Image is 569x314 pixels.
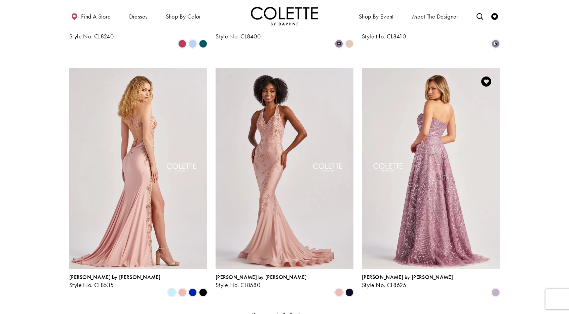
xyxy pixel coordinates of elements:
[178,40,186,48] i: Berry
[335,40,343,48] i: Dusty Lilac/Multi
[216,281,260,289] span: Style No. CL8580
[168,288,176,296] i: Light Blue
[189,288,197,296] i: Royal Blue
[216,32,261,40] span: Style No. CL8400
[69,274,160,288] div: Colette by Daphne Style No. CL8535
[490,7,500,25] a: Check Wishlist
[251,7,318,25] a: Visit Home Page
[357,7,395,25] span: Shop By Event
[216,274,307,288] div: Colette by Daphne Style No. CL8580
[189,40,197,48] i: Periwinkle
[412,13,458,20] span: Meet the designer
[69,26,160,40] div: Colette by Daphne Style No. CL8240
[335,288,343,296] i: Rose Gold
[199,40,207,48] i: Spruce
[345,40,353,48] i: Champagne Multi
[69,68,207,269] a: Visit Colette by Daphne Style No. CL8535 Page
[492,40,500,48] i: Dusty Lilac/Multi
[69,281,114,289] span: Style No. CL8535
[216,26,307,40] div: Colette by Daphne Style No. CL8400
[362,274,453,288] div: Colette by Daphne Style No. CL8625
[178,288,186,296] i: Rose Gold
[475,7,485,25] a: Toggle search
[127,7,149,25] span: Dresses
[216,274,307,281] span: [PERSON_NAME] by [PERSON_NAME]
[199,288,207,296] i: Black
[69,32,114,40] span: Style No. CL8240
[81,13,111,20] span: Find a store
[216,68,353,269] a: Visit Colette by Daphne Style No. CL8580 Page
[164,7,203,25] span: Shop by color
[69,7,112,25] a: Find a store
[479,74,493,89] a: Add to Wishlist
[359,13,394,20] span: Shop By Event
[492,288,500,296] i: Heather
[362,32,406,40] span: Style No. CL8410
[166,13,201,20] span: Shop by color
[69,274,160,281] span: [PERSON_NAME] by [PERSON_NAME]
[251,7,318,25] img: Colette by Daphne
[362,68,500,269] a: Visit Colette by Daphne Style No. CL8625 Page
[362,274,453,281] span: [PERSON_NAME] by [PERSON_NAME]
[410,7,460,25] a: Meet the designer
[345,288,353,296] i: Midnight
[129,13,148,20] span: Dresses
[362,281,406,289] span: Style No. CL8625
[362,26,453,40] div: Colette by Daphne Style No. CL8410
